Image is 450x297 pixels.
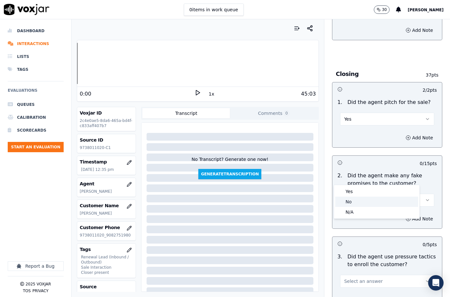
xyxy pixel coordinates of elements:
[335,98,345,106] p: 1 .
[347,172,437,187] p: Did the agent make any fake promises to the customer?
[347,98,431,106] p: Did the agent pitch for the sale?
[80,224,133,231] h3: Customer Phone
[335,186,418,197] div: Yes
[284,110,290,116] span: 0
[402,214,437,223] button: Add Note
[374,5,390,14] button: 30
[382,7,387,12] p: 30
[80,283,133,290] h3: Source
[80,145,133,150] p: 9738011020-C1
[23,288,31,293] button: TOS
[374,5,396,14] button: 30
[423,241,437,248] p: 0 / 5 pts
[80,181,133,187] h3: Agent
[8,87,64,98] h6: Evaluations
[81,270,133,275] p: Closer present
[80,110,133,116] h3: Voxjar ID
[80,90,91,98] div: 0:00
[335,253,345,268] p: 3 .
[344,116,352,122] span: Yes
[80,246,133,253] h3: Tags
[184,4,244,16] button: 0items in work queue
[80,202,133,209] h3: Customer Name
[8,24,64,37] a: Dashboard
[420,160,437,167] p: 0 / 15 pts
[8,98,64,111] a: Queues
[80,189,133,194] p: [PERSON_NAME]
[207,89,215,98] button: 1x
[198,169,261,179] button: GenerateTranscription
[301,90,316,98] div: 45:03
[8,63,64,76] a: Tags
[8,261,64,271] button: Report a Bug
[8,124,64,137] a: Scorecards
[402,26,437,35] button: Add Note
[25,282,51,287] p: 2025 Voxjar
[192,156,268,169] div: No Transcript? Generate one now!
[408,8,444,12] span: [PERSON_NAME]
[347,253,437,268] p: Did the agent use pressure tactics to enroll the customer?
[428,275,444,291] div: Open Intercom Messenger
[8,142,64,152] button: Start an Evaluation
[8,111,64,124] a: Calibration
[423,87,437,93] p: 2 / 2 pts
[81,265,133,270] p: Sale Interaction
[408,6,450,14] button: [PERSON_NAME]
[402,133,437,142] button: Add Note
[142,108,230,118] button: Transcript
[335,207,418,217] div: N/A
[8,50,64,63] a: Lists
[8,37,64,50] a: Interactions
[81,255,133,265] p: Renewal Lead (Inbound / Outbound)
[335,197,418,207] div: No
[80,118,133,128] p: 2c4e0ae5-8da6-465a-bd4f-c833aff407b7
[80,233,133,238] p: 9738011020_9082751980
[344,278,383,284] span: Select an answer
[230,108,317,118] button: Comments
[421,72,438,78] p: 37 pts
[336,70,421,78] h3: Closing
[80,159,133,165] h3: Timestamp
[4,4,50,15] img: voxjar logo
[32,288,49,293] button: Privacy
[81,167,133,172] p: [DATE] 12:35 pm
[335,172,345,187] p: 2 .
[80,137,133,143] h3: Source ID
[80,211,133,216] p: [PERSON_NAME]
